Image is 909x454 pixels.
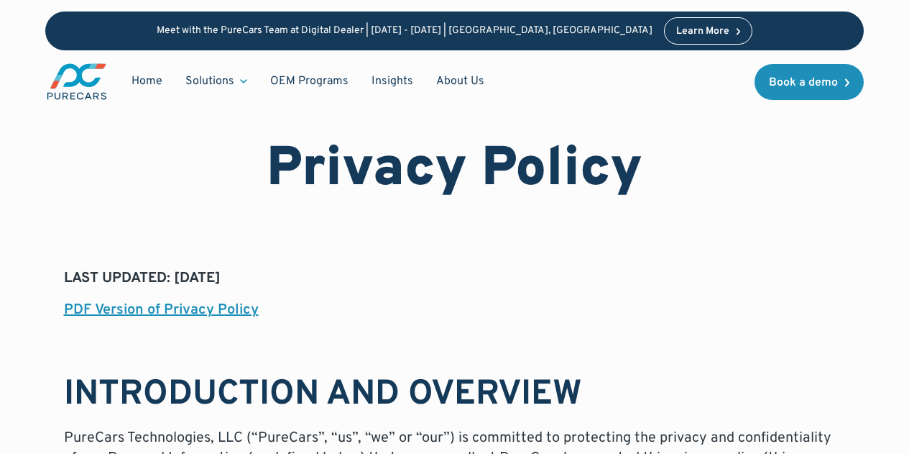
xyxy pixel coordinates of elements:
[769,77,838,88] div: Book a demo
[185,73,234,89] div: Solutions
[267,138,642,204] h1: Privacy Policy
[64,373,582,417] strong: INTRODUCTION AND OVERVIEW
[64,238,846,257] h6: LAST UPDATED: [DATE]
[157,25,652,37] p: Meet with the PureCars Team at Digital Dealer | [DATE] - [DATE] | [GEOGRAPHIC_DATA], [GEOGRAPHIC_...
[676,27,729,37] div: Learn More
[64,269,221,288] strong: LAST UPDATED: [DATE]
[45,62,109,101] img: purecars logo
[64,301,259,319] a: PDF Version of Privacy Policy
[755,64,864,100] a: Book a demo
[64,332,846,352] p: ‍
[120,68,174,95] a: Home
[259,68,360,95] a: OEM Programs
[174,68,259,95] div: Solutions
[664,17,753,45] a: Learn More
[45,62,109,101] a: main
[360,68,425,95] a: Insights
[425,68,496,95] a: About Us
